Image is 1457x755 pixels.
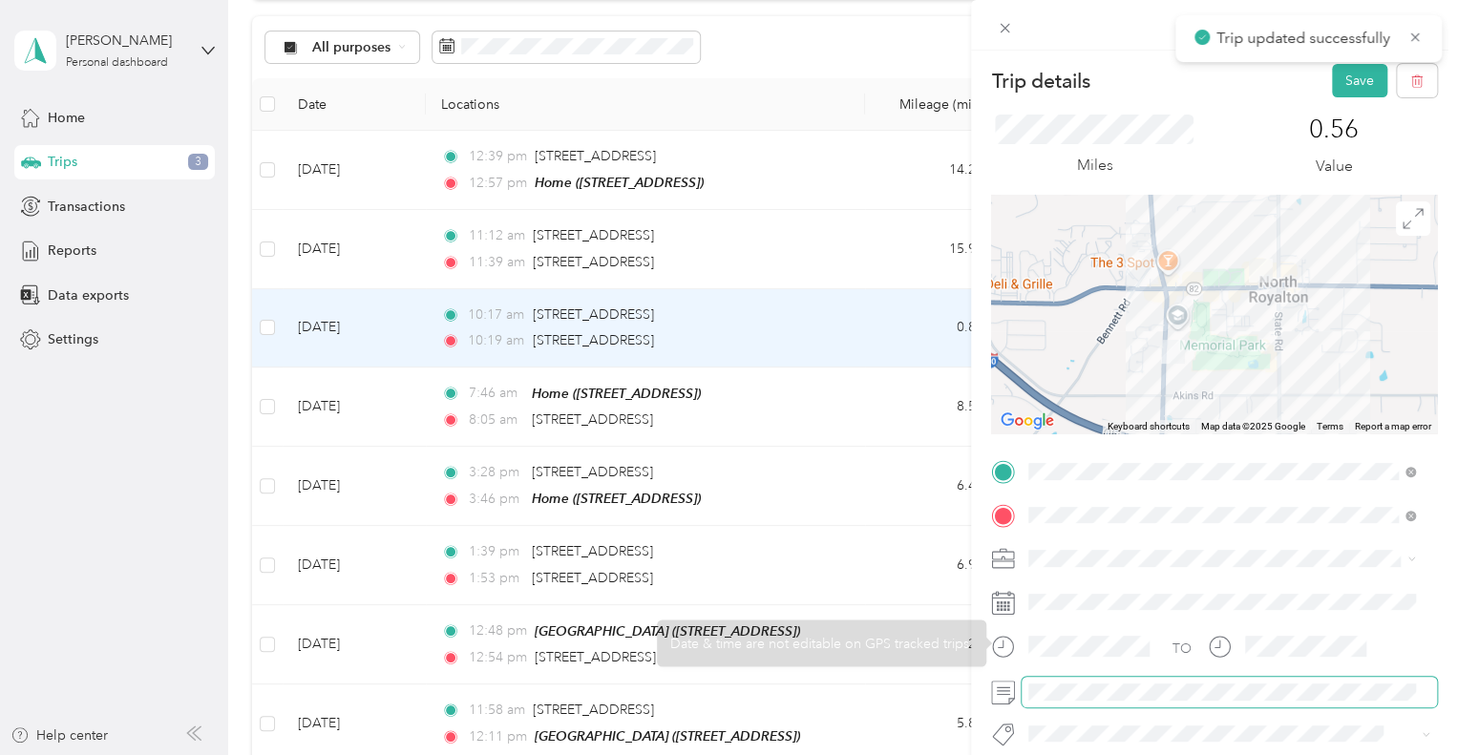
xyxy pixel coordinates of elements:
iframe: Everlance-gr Chat Button Frame [1350,648,1457,755]
p: Miles [1076,154,1112,178]
a: Report a map error [1355,421,1431,431]
span: Map data ©2025 Google [1201,421,1305,431]
div: Date & time are not editable on GPS tracked trips. [657,619,986,666]
div: TO [1172,639,1192,659]
p: 0.56 [1309,115,1359,145]
a: Open this area in Google Maps (opens a new window) [996,409,1059,433]
p: Trip details [991,68,1089,94]
img: Google [996,409,1059,433]
a: Terms (opens in new tab) [1317,421,1343,431]
p: Trip updated successfully [1216,27,1394,51]
button: Save [1332,64,1387,97]
p: Value [1316,155,1353,178]
button: Keyboard shortcuts [1108,420,1190,433]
